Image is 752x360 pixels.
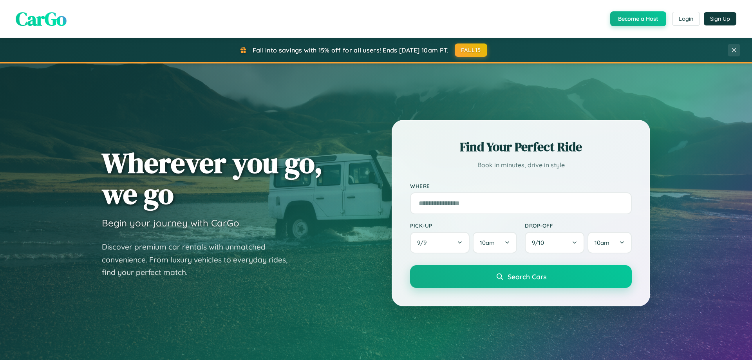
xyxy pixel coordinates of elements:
[16,6,67,32] span: CarGo
[672,12,700,26] button: Login
[102,241,298,279] p: Discover premium car rentals with unmatched convenience. From luxury vehicles to everyday rides, ...
[473,232,517,253] button: 10am
[610,11,666,26] button: Become a Host
[480,239,495,246] span: 10am
[532,239,548,246] span: 9 / 10
[704,12,736,25] button: Sign Up
[410,222,517,229] label: Pick-up
[253,46,449,54] span: Fall into savings with 15% off for all users! Ends [DATE] 10am PT.
[410,183,632,189] label: Where
[508,272,546,281] span: Search Cars
[102,217,239,229] h3: Begin your journey with CarGo
[525,222,632,229] label: Drop-off
[102,147,323,209] h1: Wherever you go, we go
[587,232,632,253] button: 10am
[410,138,632,156] h2: Find Your Perfect Ride
[410,159,632,171] p: Book in minutes, drive in style
[417,239,430,246] span: 9 / 9
[595,239,609,246] span: 10am
[410,232,470,253] button: 9/9
[410,265,632,288] button: Search Cars
[455,43,488,57] button: FALL15
[525,232,584,253] button: 9/10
